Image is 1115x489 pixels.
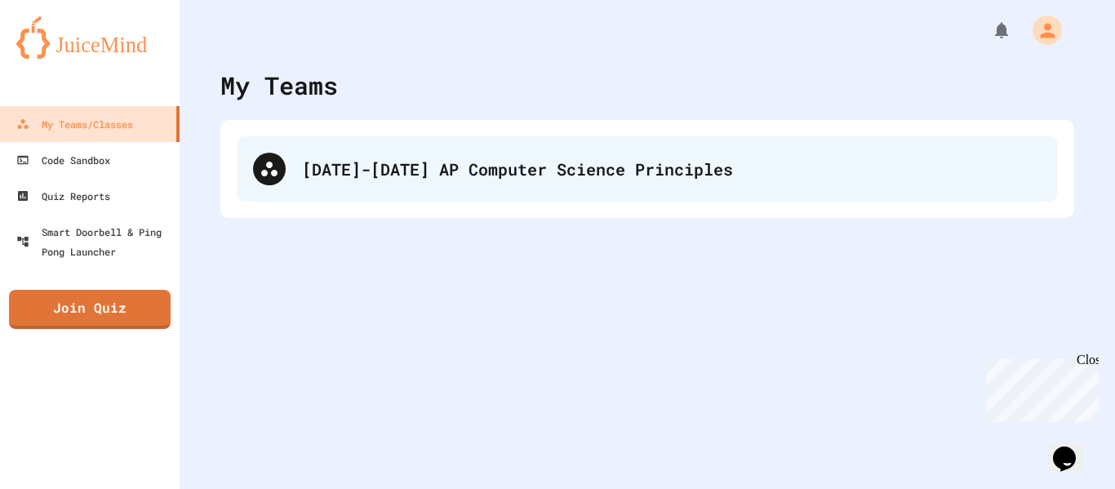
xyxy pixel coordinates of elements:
div: Smart Doorbell & Ping Pong Launcher [16,222,173,261]
div: My Notifications [962,16,1015,44]
a: Join Quiz [9,290,171,329]
iframe: chat widget [1046,424,1099,473]
div: Code Sandbox [16,150,110,170]
div: Chat with us now!Close [7,7,113,104]
div: [DATE]-[DATE] AP Computer Science Principles [237,136,1058,202]
div: My Account [1015,11,1066,49]
div: My Teams/Classes [16,114,133,134]
div: Quiz Reports [16,186,110,206]
div: [DATE]-[DATE] AP Computer Science Principles [302,157,1042,181]
img: logo-orange.svg [16,16,163,59]
div: My Teams [220,67,338,104]
iframe: chat widget [980,353,1099,422]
